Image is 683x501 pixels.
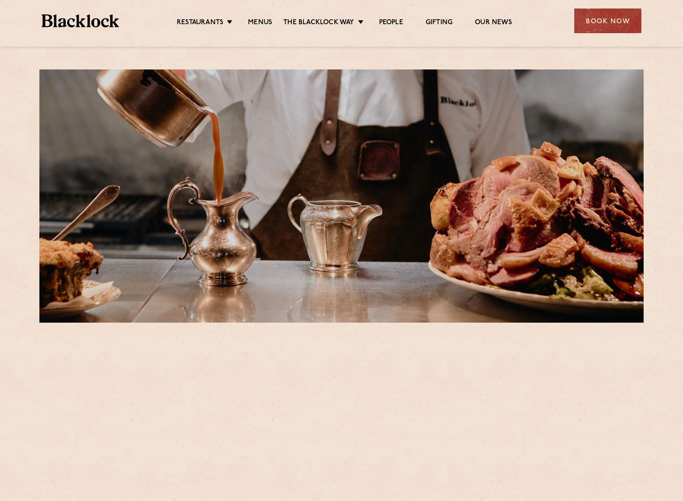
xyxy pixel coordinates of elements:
[42,14,119,27] img: BL_Textured_Logo-footer-cropped.svg
[248,18,272,28] a: Menus
[177,18,223,28] a: Restaurants
[283,18,354,28] a: The Blacklock Way
[475,18,512,28] a: Our News
[574,9,641,33] div: Book Now
[379,18,403,28] a: People
[426,18,452,28] a: Gifting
